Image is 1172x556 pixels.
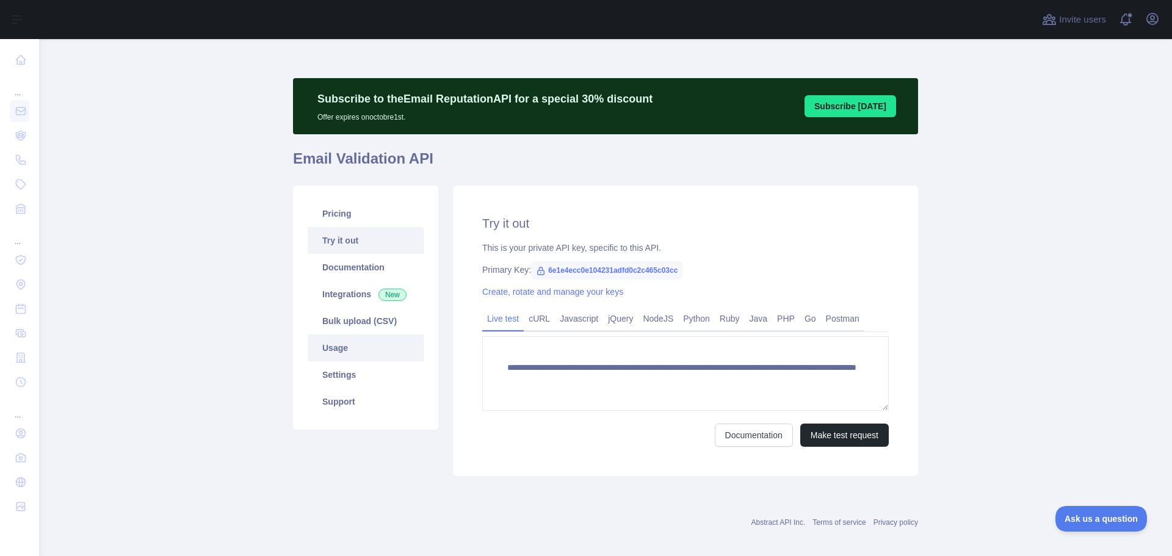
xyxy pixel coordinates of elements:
[317,90,653,107] p: Subscribe to the Email Reputation API for a special 30 % discount
[317,107,653,122] p: Offer expires on octobre 1st.
[308,334,424,361] a: Usage
[308,388,424,415] a: Support
[772,309,800,328] a: PHP
[10,222,29,247] div: ...
[531,261,682,280] span: 6e1e4ecc0e104231adfd0c2c465c03cc
[308,308,424,334] a: Bulk upload (CSV)
[308,227,424,254] a: Try it out
[524,309,555,328] a: cURL
[482,215,889,232] h2: Try it out
[800,424,889,447] button: Make test request
[482,287,623,297] a: Create, rotate and manage your keys
[751,518,806,527] a: Abstract API Inc.
[638,309,678,328] a: NodeJS
[308,200,424,227] a: Pricing
[812,518,866,527] a: Terms of service
[482,309,524,328] a: Live test
[715,309,745,328] a: Ruby
[1055,506,1148,532] iframe: Toggle Customer Support
[715,424,793,447] a: Documentation
[482,264,889,276] div: Primary Key:
[1040,10,1109,29] button: Invite users
[10,395,29,420] div: ...
[800,309,821,328] a: Go
[603,309,638,328] a: jQuery
[10,73,29,98] div: ...
[308,361,424,388] a: Settings
[293,149,918,178] h1: Email Validation API
[678,309,715,328] a: Python
[308,281,424,308] a: Integrations New
[1059,13,1106,27] span: Invite users
[821,309,864,328] a: Postman
[805,95,896,117] button: Subscribe [DATE]
[482,242,889,254] div: This is your private API key, specific to this API.
[555,309,603,328] a: Javascript
[378,289,407,301] span: New
[745,309,773,328] a: Java
[308,254,424,281] a: Documentation
[874,518,918,527] a: Privacy policy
